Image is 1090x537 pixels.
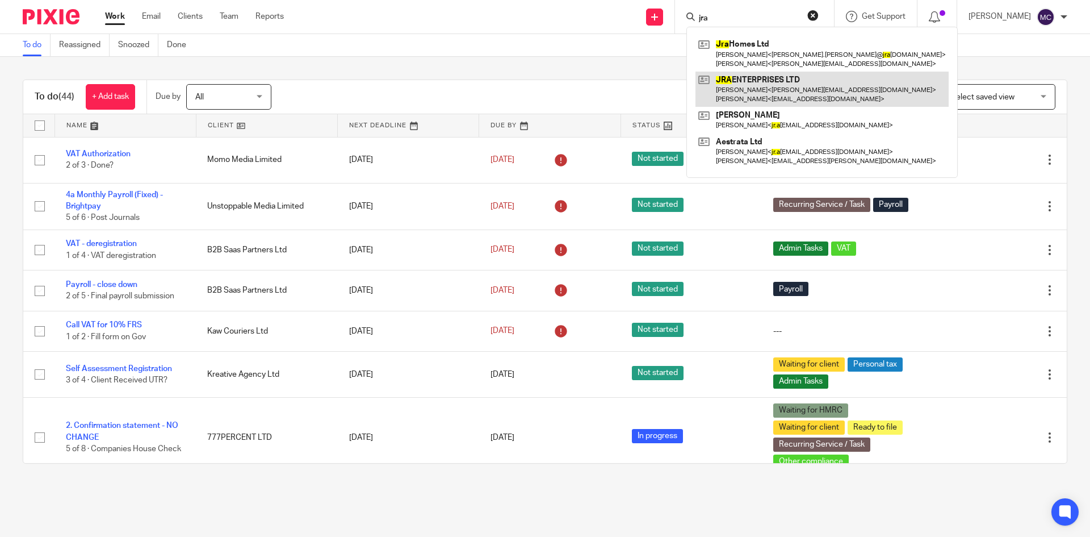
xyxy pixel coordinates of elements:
a: 2. Confirmation statement - NO CHANGE [66,422,178,441]
span: (44) [58,92,74,101]
a: Team [220,11,238,22]
a: Reassigned [59,34,110,56]
a: + Add task [86,84,135,110]
td: B2B Saas Partners Ltd [196,270,337,311]
img: svg%3E [1037,8,1055,26]
span: 3 of 4 · Client Received UTR? [66,376,167,384]
a: Clients [178,11,203,22]
span: Not started [632,366,684,380]
a: Done [167,34,195,56]
span: 5 of 8 · Companies House Check [66,445,181,453]
a: Self Assessment Registration [66,365,172,373]
span: 1 of 4 · VAT deregistration [66,252,156,260]
div: --- [773,326,913,337]
span: [DATE] [491,286,514,294]
span: Waiting for client [773,357,845,372]
span: [DATE] [491,434,514,442]
td: [DATE] [338,311,479,351]
span: Personal tax [848,357,903,372]
span: All [195,93,204,101]
img: Pixie [23,9,79,24]
td: B2B Saas Partners Ltd [196,230,337,270]
span: Not started [632,152,684,166]
a: Email [142,11,161,22]
td: 777PERCENT LTD [196,397,337,477]
span: 2 of 3 · Done? [66,162,114,170]
td: Unstoppable Media Limited [196,183,337,230]
h1: To do [35,91,74,103]
span: Payroll [873,198,908,212]
span: In progress [632,429,683,443]
a: Call VAT for 10% FRS [66,321,142,329]
span: [DATE] [491,327,514,335]
span: Recurring Service / Task [773,438,870,452]
span: Other compliance [773,455,849,469]
a: Payroll - close down [66,281,137,289]
td: [DATE] [338,270,479,311]
p: Due by [156,91,181,102]
span: 5 of 6 · Post Journals [66,214,140,222]
td: [DATE] [338,230,479,270]
span: [DATE] [491,202,514,210]
span: Select saved view [951,93,1014,101]
span: Not started [632,198,684,212]
span: Payroll [773,282,808,296]
td: [DATE] [338,137,479,183]
a: Snoozed [118,34,158,56]
td: Kaw Couriers Ltd [196,311,337,351]
a: 4a Monthly Payroll (Fixed) - Brightpay [66,191,163,210]
span: [DATE] [491,156,514,164]
span: Recurring Service / Task [773,198,870,212]
span: Admin Tasks [773,374,828,389]
span: Waiting for client [773,421,845,435]
span: Ready to file [848,421,903,435]
a: To do [23,34,51,56]
td: Kreative Agency Ltd [196,351,337,397]
span: [DATE] [491,371,514,378]
span: Not started [632,323,684,337]
td: [DATE] [338,397,479,477]
span: 2 of 5 · Final payroll submission [66,292,174,300]
span: Admin Tasks [773,242,828,256]
button: Clear [807,10,819,21]
td: [DATE] [338,351,479,397]
span: Not started [632,242,684,256]
a: Reports [255,11,284,22]
a: Work [105,11,125,22]
span: Not started [632,282,684,296]
p: [PERSON_NAME] [969,11,1031,22]
a: VAT Authorization [66,150,131,158]
td: Momo Media Limited [196,137,337,183]
a: VAT - deregistration [66,240,137,248]
span: Get Support [862,13,905,20]
input: Search [698,14,800,24]
span: 1 of 2 · Fill form on Gov [66,333,146,341]
span: VAT [831,242,856,256]
td: [DATE] [338,183,479,230]
span: [DATE] [491,246,514,254]
span: Waiting for HMRC [773,403,848,418]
